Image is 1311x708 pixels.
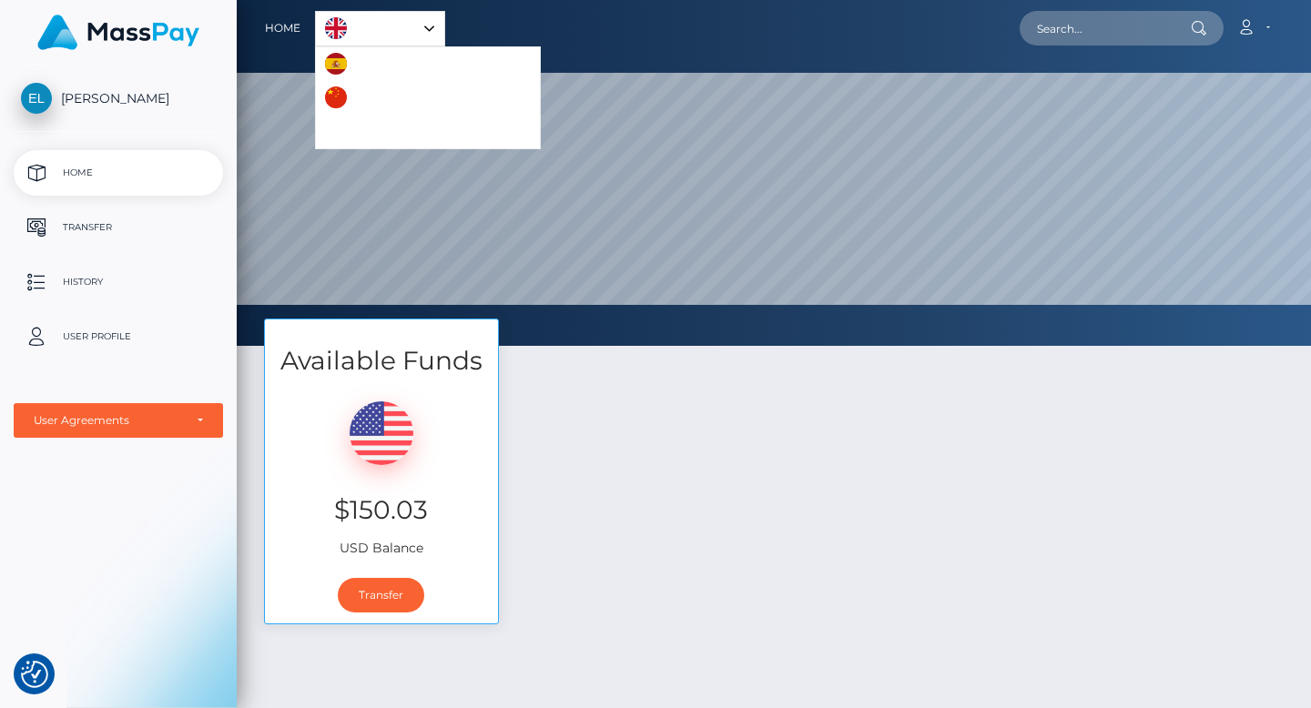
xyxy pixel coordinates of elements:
[21,159,216,187] p: Home
[315,11,445,46] div: Language
[14,314,223,359] a: User Profile
[34,413,183,428] div: User Agreements
[21,214,216,241] p: Transfer
[21,323,216,350] p: User Profile
[37,15,199,50] img: MassPay
[14,259,223,305] a: History
[1020,11,1191,46] input: Search...
[21,661,48,688] button: Consent Preferences
[14,90,223,106] span: [PERSON_NAME]
[316,47,418,81] a: Español
[350,401,413,465] img: USD.png
[316,81,427,115] a: 中文 (简体)
[316,115,540,148] a: Português ([GEOGRAPHIC_DATA])
[279,492,484,528] h3: $150.03
[265,343,498,379] h3: Available Funds
[14,150,223,196] a: Home
[14,403,223,438] button: User Agreements
[315,46,541,149] ul: Language list
[265,9,300,47] a: Home
[338,578,424,612] a: Transfer
[315,11,445,46] aside: Language selected: English
[316,12,444,46] a: English
[265,379,498,567] div: USD Balance
[14,205,223,250] a: Transfer
[21,661,48,688] img: Revisit consent button
[21,268,216,296] p: History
